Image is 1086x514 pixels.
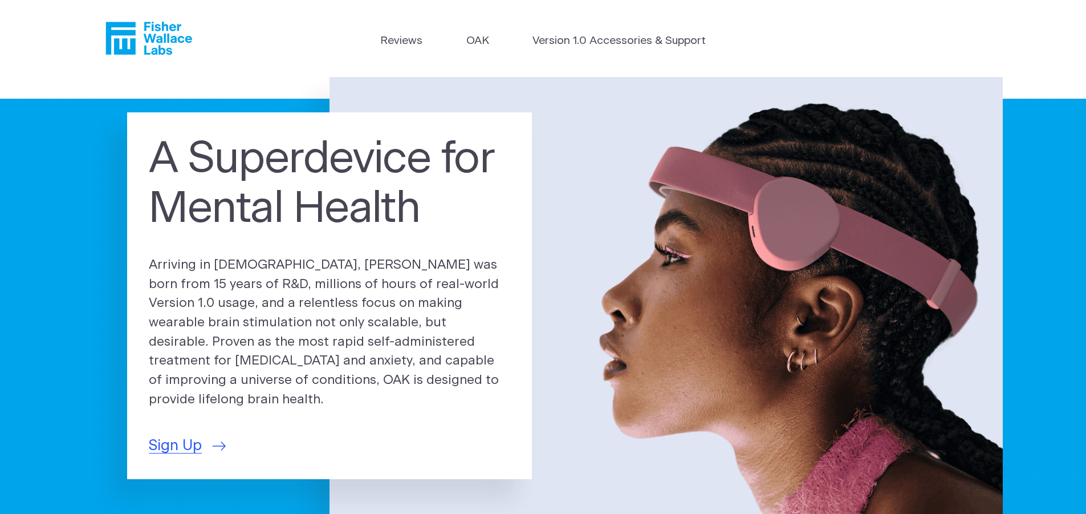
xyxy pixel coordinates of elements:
a: Reviews [380,33,422,50]
a: OAK [466,33,489,50]
a: Fisher Wallace [105,22,192,55]
span: Sign Up [149,435,202,457]
a: Version 1.0 Accessories & Support [532,33,706,50]
p: Arriving in [DEMOGRAPHIC_DATA], [PERSON_NAME] was born from 15 years of R&D, millions of hours of... [149,256,510,410]
h1: A Superdevice for Mental Health [149,135,510,235]
a: Sign Up [149,435,226,457]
